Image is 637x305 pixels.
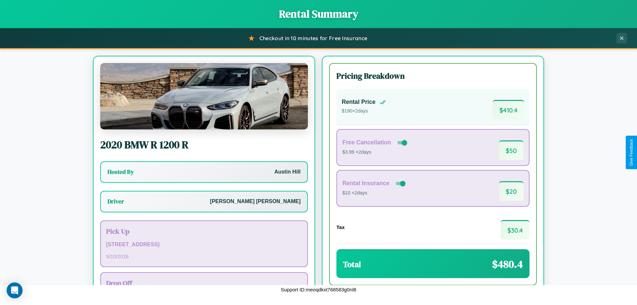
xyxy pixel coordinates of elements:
div: Open Intercom Messenger [7,282,23,298]
h3: Total [343,259,361,270]
div: Give Feedback [629,139,634,166]
p: Support ID: meoqdkxt768583g0nl8 [281,285,356,294]
span: $ 50 [499,140,524,160]
span: $ 30.4 [501,220,530,240]
h1: Rental Summary [7,7,630,21]
p: [PERSON_NAME] [PERSON_NAME] [210,197,301,206]
h2: 2020 BMW R 1200 R [100,137,308,152]
p: 5 / 10 / 2026 [106,252,302,261]
h3: Hosted By [107,168,134,176]
p: $3.99 × 2 days [342,148,408,157]
h3: Drop Off [106,278,302,288]
span: $ 20 [499,181,524,201]
h3: Pricing Breakdown [336,70,530,81]
h4: Free Cancellation [342,139,391,146]
p: $10 × 2 days [342,189,407,197]
p: Austin Hill [274,167,301,177]
h3: Driver [107,197,124,205]
img: BMW R 1200 R [100,63,308,129]
span: $ 410.4 [493,100,524,119]
p: [STREET_ADDRESS] [106,240,302,250]
span: Checkout in 10 minutes for Free Insurance [259,35,367,41]
h4: Rental Insurance [342,180,389,187]
span: $ 480.4 [492,257,523,271]
h4: Rental Price [342,99,376,106]
p: $ 190 × 2 days [342,107,386,115]
h3: Pick Up [106,226,302,236]
h4: Tax [336,224,345,230]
